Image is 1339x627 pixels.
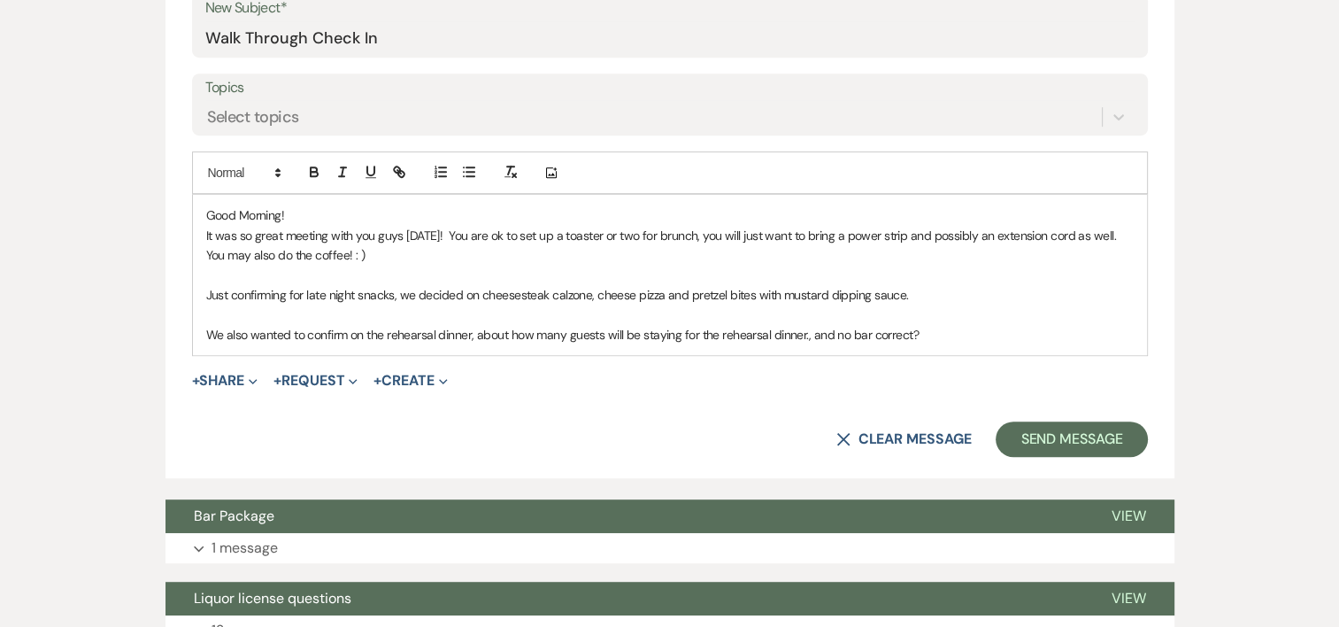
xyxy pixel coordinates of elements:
[192,374,258,388] button: Share
[212,537,278,560] p: 1 message
[206,325,1134,344] p: We also wanted to confirm on the rehearsal dinner, about how many guests will be staying for the ...
[194,589,351,608] span: Liquor license questions
[194,507,274,525] span: Bar Package
[165,533,1174,563] button: 1 message
[273,374,281,388] span: +
[836,432,971,446] button: Clear message
[192,374,200,388] span: +
[206,205,1134,225] p: Good Morning!
[373,374,447,388] button: Create
[205,75,1135,101] label: Topics
[273,374,358,388] button: Request
[1083,582,1174,615] button: View
[1112,507,1146,525] span: View
[373,374,381,388] span: +
[206,226,1134,266] p: It was so great meeting with you guys [DATE]! You are ok to set up a toaster or two for brunch, y...
[1112,589,1146,608] span: View
[996,422,1147,457] button: Send Message
[165,499,1083,533] button: Bar Package
[207,105,299,129] div: Select topics
[1083,499,1174,533] button: View
[206,285,1134,305] p: Just confirming for late night snacks, we decided on cheesesteak calzone, cheese pizza and pretze...
[165,582,1083,615] button: Liquor license questions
